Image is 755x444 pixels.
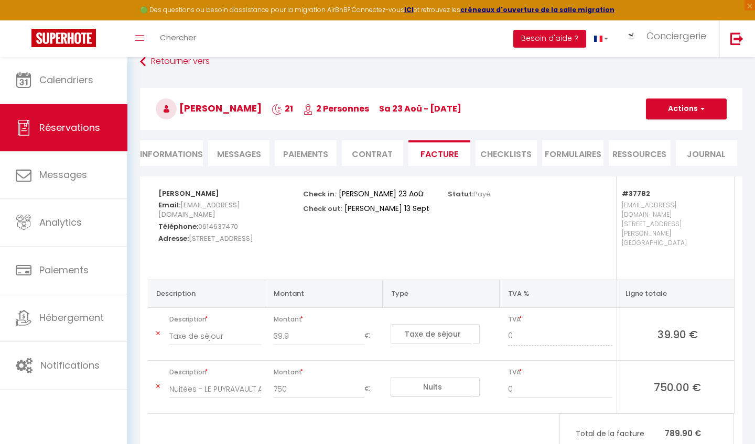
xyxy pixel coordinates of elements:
span: Description [169,365,261,380]
span: Calendriers [39,73,93,86]
span: € [364,380,378,398]
strong: Adresse: [158,234,189,243]
a: ... Conciergerie [616,20,719,57]
span: 39.90 € [625,327,730,341]
strong: #37782 [622,188,650,198]
span: Hébergement [39,311,104,324]
th: Montant [265,280,383,307]
th: TVA % [500,280,617,307]
img: ... [624,31,640,42]
span: € [364,327,378,346]
span: 2 Personnes [303,103,369,115]
span: Chercher [160,32,196,43]
span: [PERSON_NAME] [156,102,262,115]
span: 750.00 € [625,380,730,394]
li: FORMULAIRES [542,140,603,166]
span: Description [169,312,261,327]
span: Paiements [39,263,89,276]
li: Facture [408,140,470,166]
th: Ligne totale [617,280,734,307]
span: Conciergerie [646,29,706,42]
p: Statut: [448,187,491,199]
th: Type [382,280,500,307]
a: ICI [404,5,414,14]
button: Besoin d'aide ? [513,30,586,48]
span: Messages [217,148,261,160]
strong: Téléphone: [158,221,198,231]
strong: [PERSON_NAME] [158,188,219,198]
span: Montant [274,312,379,327]
span: Montant [274,365,379,380]
p: [EMAIL_ADDRESS][DOMAIN_NAME] [STREET_ADDRESS][PERSON_NAME] [GEOGRAPHIC_DATA] [622,198,724,269]
span: Notifications [40,359,100,372]
strong: Email: [158,200,180,210]
img: logout [730,32,743,45]
p: Check out: [303,202,342,214]
span: 21 [272,103,293,115]
span: Réservations [39,121,100,134]
li: Contrat [342,140,403,166]
span: TVA [508,312,612,327]
li: Informations [140,140,203,166]
button: Actions [646,98,727,119]
span: sa 23 Aoû - [DATE] [379,103,461,115]
li: Paiements [275,140,336,166]
span: Payé [473,189,491,199]
span: [EMAIL_ADDRESS][DOMAIN_NAME] [158,197,240,222]
span: 0614637470 [198,219,238,234]
button: Ouvrir le widget de chat LiveChat [8,4,40,36]
img: Super Booking [31,29,96,47]
a: créneaux d'ouverture de la salle migration [460,5,614,14]
li: CHECKLISTS [476,140,537,166]
span: TVA [508,365,612,380]
span: [STREET_ADDRESS] [189,231,253,246]
li: Ressources [609,140,670,166]
p: Check in: [303,187,336,199]
li: Journal [676,140,737,166]
a: Chercher [152,20,204,57]
span: Messages [39,168,87,181]
span: Total de la facture [576,428,665,439]
span: Analytics [39,216,82,229]
a: Retourner vers [140,52,742,71]
th: Description [148,280,265,307]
